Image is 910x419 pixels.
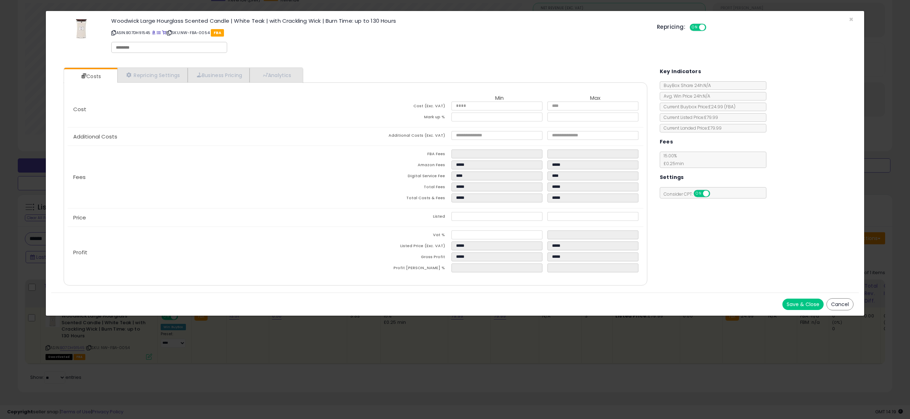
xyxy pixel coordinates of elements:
h5: Repricing: [657,24,685,30]
td: Additional Costs (Exc. VAT) [355,131,451,142]
td: Profit [PERSON_NAME] % [355,263,451,274]
img: 31Dr9Qr7+3L._SL60_.jpg [71,18,92,39]
td: Total Costs & Fees [355,194,451,205]
span: Avg. Win Price 24h: N/A [660,93,710,99]
td: Total Fees [355,183,451,194]
th: Max [547,95,643,102]
a: Your listing only [162,30,166,36]
span: ON [690,25,699,31]
a: BuyBox page [152,30,156,36]
a: Costs [64,69,117,83]
span: BuyBox Share 24h: N/A [660,82,711,88]
h5: Fees [660,137,673,146]
button: Save & Close [782,299,824,310]
span: Consider CPT: [660,191,719,197]
td: Cost (Exc. VAT) [355,102,451,113]
p: Price [68,215,355,221]
h3: Woodwick Large Hourglass Scented Candle | White Teak | with Crackling Wick | Burn Time: up to 130... [111,18,646,23]
td: Amazon Fees [355,160,451,172]
span: Current Listed Price: £79.99 [660,114,718,120]
td: Listed Price (Exc. VAT) [355,241,451,252]
td: Gross Profit [355,252,451,263]
p: Fees [68,174,355,180]
p: Cost [68,107,355,112]
span: ( FBA ) [724,104,735,110]
span: Current Landed Price: £79.99 [660,125,722,131]
a: Business Pricing [188,68,250,82]
th: Min [451,95,547,102]
h5: Key Indicators [660,67,701,76]
span: × [849,14,853,25]
span: £0.25 min [660,160,684,167]
p: ASIN: B07DH91545 | SKU: NW-FBA-0054 [111,27,646,38]
button: Cancel [826,298,853,310]
a: Repricing Settings [117,68,188,82]
p: Profit [68,250,355,255]
span: £24.99 [708,104,735,110]
span: Current Buybox Price: [660,104,735,110]
span: 15.00 % [660,153,684,167]
td: Listed [355,212,451,223]
h5: Settings [660,173,684,182]
td: Vat % [355,230,451,241]
p: Additional Costs [68,134,355,140]
a: Analytics [250,68,302,82]
td: Digital Service Fee [355,172,451,183]
span: ON [694,191,703,197]
span: FBA [211,29,224,37]
td: Mark up % [355,113,451,124]
td: FBA Fees [355,149,451,160]
span: OFF [705,25,717,31]
a: All offer listings [157,30,161,36]
span: OFF [709,191,720,197]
